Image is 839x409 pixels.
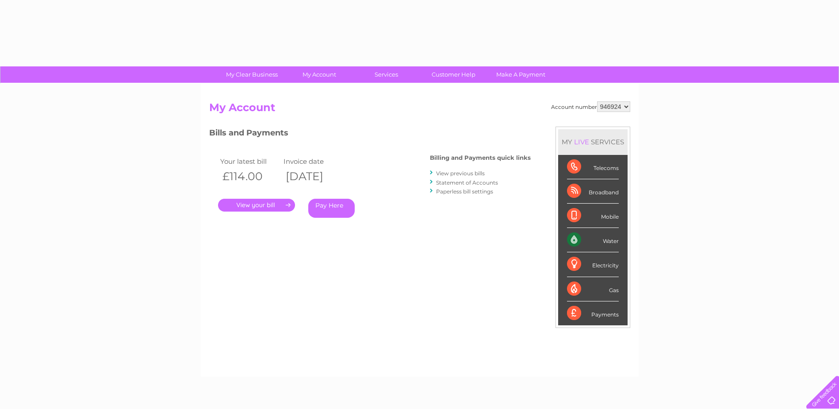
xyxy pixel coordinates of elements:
[209,127,531,142] h3: Bills and Payments
[218,167,282,185] th: £114.00
[567,228,619,252] div: Water
[281,155,345,167] td: Invoice date
[218,155,282,167] td: Your latest bill
[558,129,628,154] div: MY SERVICES
[218,199,295,212] a: .
[567,179,619,204] div: Broadband
[551,101,630,112] div: Account number
[283,66,356,83] a: My Account
[308,199,355,218] a: Pay Here
[209,101,630,118] h2: My Account
[484,66,557,83] a: Make A Payment
[436,170,485,177] a: View previous bills
[436,179,498,186] a: Statement of Accounts
[567,204,619,228] div: Mobile
[417,66,490,83] a: Customer Help
[567,155,619,179] div: Telecoms
[567,277,619,301] div: Gas
[567,252,619,277] div: Electricity
[281,167,345,185] th: [DATE]
[215,66,288,83] a: My Clear Business
[567,301,619,325] div: Payments
[430,154,531,161] h4: Billing and Payments quick links
[572,138,591,146] div: LIVE
[436,188,493,195] a: Paperless bill settings
[350,66,423,83] a: Services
